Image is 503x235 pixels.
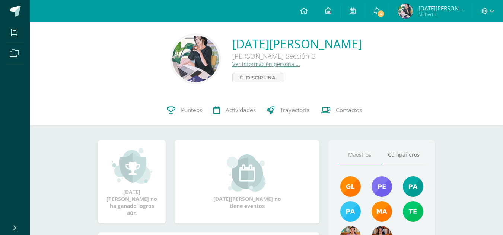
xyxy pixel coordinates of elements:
[210,154,284,209] div: [DATE][PERSON_NAME] no tiene eventos
[226,106,256,114] span: Actividades
[161,95,208,125] a: Punteos
[372,201,392,222] img: 560278503d4ca08c21e9c7cd40ba0529.png
[315,95,367,125] a: Contactos
[338,146,382,164] a: Maestros
[377,10,385,18] span: 4
[172,36,219,82] img: b0623ad590a04b71635eefccd07b93af.png
[382,146,426,164] a: Compañeros
[280,106,310,114] span: Trayectoria
[105,147,158,216] div: [DATE][PERSON_NAME] no ha ganado logros aún
[208,95,261,125] a: Actividades
[372,176,392,197] img: 901d3a81a60619ba26076f020600640f.png
[418,11,463,17] span: Mi Perfil
[340,176,361,197] img: 895b5ece1ed178905445368d61b5ce67.png
[398,4,413,19] img: 95f4a707099ce34656a946997e52b103.png
[403,176,423,197] img: 40c28ce654064086a0d3fb3093eec86e.png
[403,201,423,222] img: f478d08ad3f1f0ce51b70bf43961b330.png
[232,73,283,82] a: Disciplina
[232,36,362,52] a: [DATE][PERSON_NAME]
[232,52,362,61] div: [PERSON_NAME] Sección B
[261,95,315,125] a: Trayectoria
[112,147,152,185] img: achievement_small.png
[232,61,300,68] a: Ver información personal...
[246,73,276,82] span: Disciplina
[227,154,267,192] img: event_small.png
[418,4,463,12] span: [DATE][PERSON_NAME]
[336,106,362,114] span: Contactos
[181,106,202,114] span: Punteos
[340,201,361,222] img: d0514ac6eaaedef5318872dd8b40be23.png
